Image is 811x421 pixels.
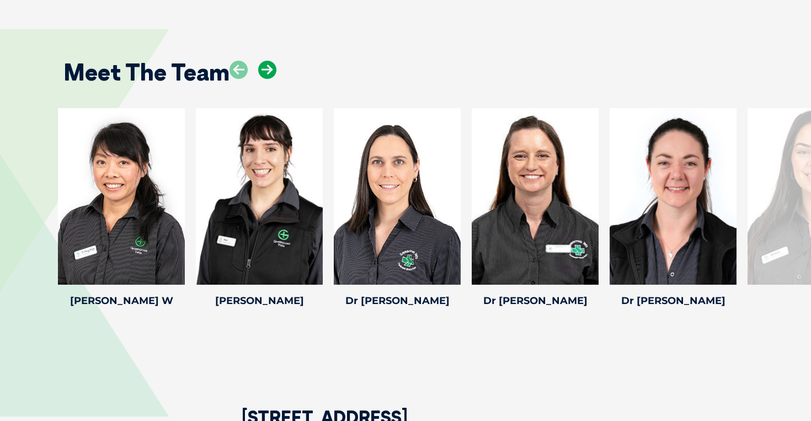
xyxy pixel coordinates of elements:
h4: [PERSON_NAME] W [58,296,185,306]
h4: Dr [PERSON_NAME] [334,296,461,306]
h4: Dr [PERSON_NAME] [610,296,737,306]
h2: Meet The Team [63,61,230,84]
h4: Dr [PERSON_NAME] [472,296,599,306]
h4: [PERSON_NAME] [196,296,323,306]
button: Search [789,50,801,61]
